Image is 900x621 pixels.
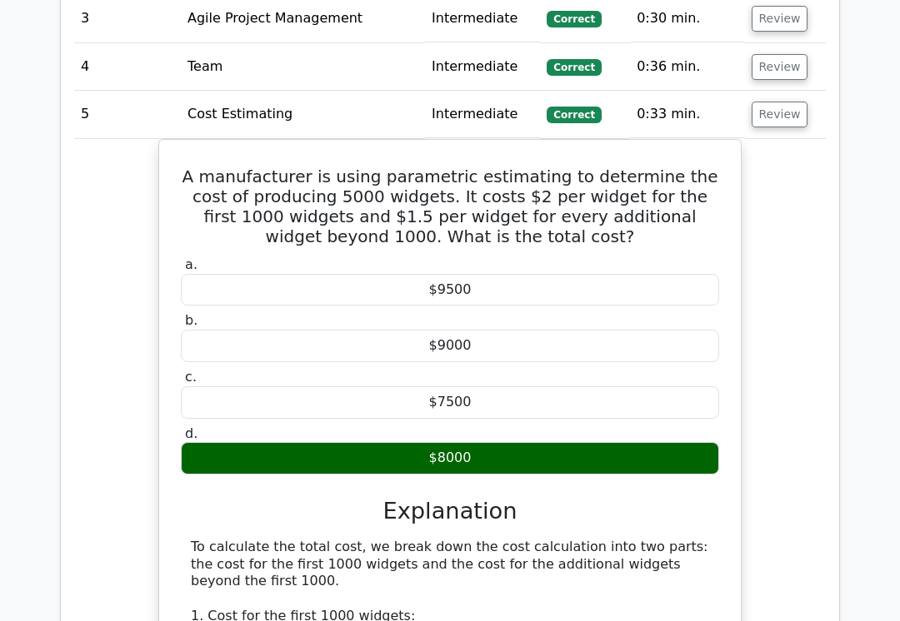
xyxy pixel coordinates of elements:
[185,425,197,441] span: d.
[752,6,808,32] button: Review
[425,43,540,91] td: Intermediate
[74,91,181,138] td: 5
[191,498,709,525] h3: Explanation
[547,59,601,76] span: Correct
[74,43,181,91] td: 4
[185,369,197,385] span: c.
[425,91,540,138] td: Intermediate
[181,43,425,91] td: Team
[181,330,719,362] div: $9000
[181,91,425,138] td: Cost Estimating
[179,166,721,246] h5: A manufacturer is using parametric estimating to determine the cost of producing 5000 widgets. It...
[752,54,808,80] button: Review
[181,386,719,419] div: $7500
[547,11,601,27] span: Correct
[181,274,719,306] div: $9500
[181,442,719,474] div: $8000
[185,256,197,272] span: a.
[752,102,808,127] button: Review
[185,312,197,328] span: b.
[547,107,601,123] span: Correct
[630,91,744,138] td: 0:33 min.
[630,43,744,91] td: 0:36 min.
